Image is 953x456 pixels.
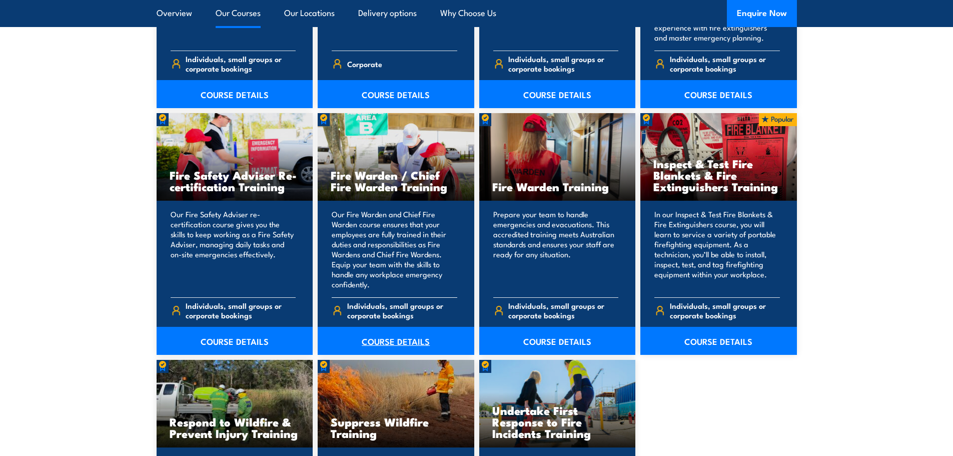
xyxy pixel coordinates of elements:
[318,80,474,108] a: COURSE DETAILS
[331,416,461,439] h3: Suppress Wildfire Training
[332,209,457,289] p: Our Fire Warden and Chief Fire Warden course ensures that your employees are fully trained in the...
[171,209,296,289] p: Our Fire Safety Adviser re-certification course gives you the skills to keep working as a Fire Sa...
[670,54,780,73] span: Individuals, small groups or corporate bookings
[347,301,457,320] span: Individuals, small groups or corporate bookings
[653,158,784,192] h3: Inspect & Test Fire Blankets & Fire Extinguishers Training
[492,404,623,439] h3: Undertake First Response to Fire Incidents Training
[479,80,636,108] a: COURSE DETAILS
[492,181,623,192] h3: Fire Warden Training
[493,209,619,289] p: Prepare your team to handle emergencies and evacuations. This accredited training meets Australia...
[479,327,636,355] a: COURSE DETAILS
[654,209,780,289] p: In our Inspect & Test Fire Blankets & Fire Extinguishers course, you will learn to service a vari...
[170,169,300,192] h3: Fire Safety Adviser Re-certification Training
[508,301,618,320] span: Individuals, small groups or corporate bookings
[157,327,313,355] a: COURSE DETAILS
[186,54,296,73] span: Individuals, small groups or corporate bookings
[670,301,780,320] span: Individuals, small groups or corporate bookings
[640,327,797,355] a: COURSE DETAILS
[347,56,382,72] span: Corporate
[640,80,797,108] a: COURSE DETAILS
[170,416,300,439] h3: Respond to Wildfire & Prevent Injury Training
[186,301,296,320] span: Individuals, small groups or corporate bookings
[331,169,461,192] h3: Fire Warden / Chief Fire Warden Training
[508,54,618,73] span: Individuals, small groups or corporate bookings
[157,80,313,108] a: COURSE DETAILS
[318,327,474,355] a: COURSE DETAILS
